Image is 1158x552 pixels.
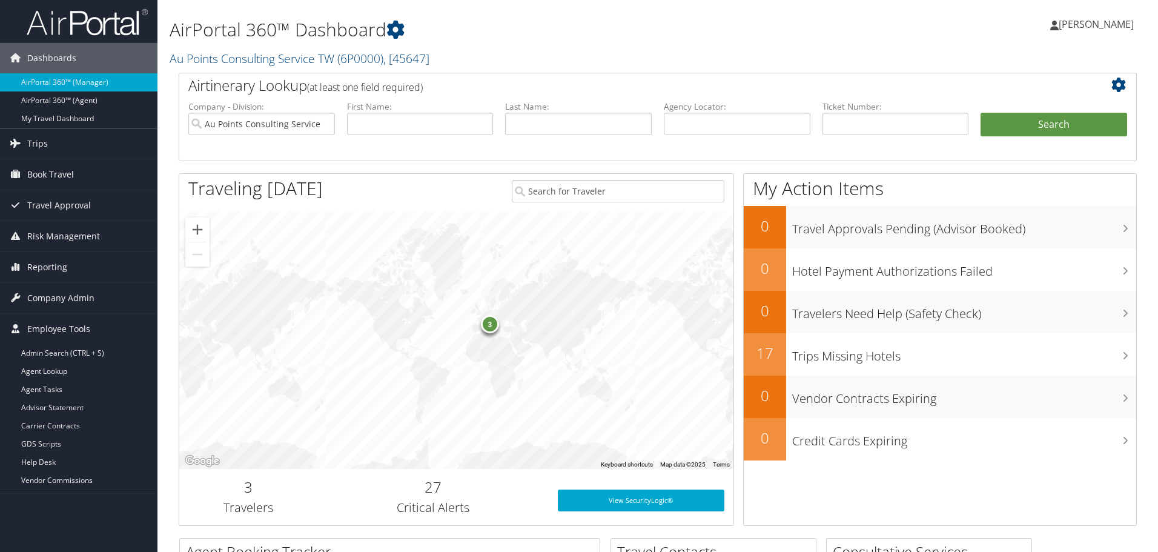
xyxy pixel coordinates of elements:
[792,342,1136,365] h3: Trips Missing Hotels
[27,283,94,313] span: Company Admin
[744,248,1136,291] a: 0Hotel Payment Authorizations Failed
[558,490,724,511] a: View SecurityLogic®
[744,258,786,279] h2: 0
[1050,6,1146,42] a: [PERSON_NAME]
[744,376,1136,418] a: 0Vendor Contracts Expiring
[505,101,652,113] label: Last Name:
[188,477,309,497] h2: 3
[792,299,1136,322] h3: Travelers Need Help (Safety Check)
[792,427,1136,450] h3: Credit Cards Expiring
[27,8,148,36] img: airportal-logo.png
[188,499,309,516] h3: Travelers
[481,314,499,333] div: 3
[792,214,1136,238] h3: Travel Approvals Pending (Advisor Booked)
[27,252,67,282] span: Reporting
[27,159,74,190] span: Book Travel
[327,499,540,516] h3: Critical Alerts
[188,75,1047,96] h2: Airtinerary Lookup
[744,291,1136,333] a: 0Travelers Need Help (Safety Check)
[792,257,1136,280] h3: Hotel Payment Authorizations Failed
[347,101,494,113] label: First Name:
[981,113,1127,137] button: Search
[601,461,653,469] button: Keyboard shortcuts
[188,176,323,201] h1: Traveling [DATE]
[1059,18,1134,31] span: [PERSON_NAME]
[744,418,1136,461] a: 0Credit Cards Expiring
[185,218,210,242] button: Zoom in
[744,343,786,364] h2: 17
[327,477,540,497] h2: 27
[307,81,423,94] span: (at least one field required)
[744,428,786,448] h2: 0
[27,43,76,73] span: Dashboards
[822,101,969,113] label: Ticket Number:
[512,180,724,202] input: Search for Traveler
[27,190,91,221] span: Travel Approval
[27,314,90,344] span: Employee Tools
[744,301,786,321] h2: 0
[27,221,100,251] span: Risk Management
[170,17,821,42] h1: AirPortal 360™ Dashboard
[744,333,1136,376] a: 17Trips Missing Hotels
[27,128,48,159] span: Trips
[170,50,429,67] a: Au Points Consulting Service TW
[664,101,810,113] label: Agency Locator:
[744,206,1136,248] a: 0Travel Approvals Pending (Advisor Booked)
[713,461,730,468] a: Terms (opens in new tab)
[185,242,210,267] button: Zoom out
[188,101,335,113] label: Company - Division:
[744,216,786,236] h2: 0
[744,176,1136,201] h1: My Action Items
[383,50,429,67] span: , [ 45647 ]
[182,453,222,469] img: Google
[744,385,786,406] h2: 0
[182,453,222,469] a: Open this area in Google Maps (opens a new window)
[660,461,706,468] span: Map data ©2025
[337,50,383,67] span: ( 6P0000 )
[792,384,1136,407] h3: Vendor Contracts Expiring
